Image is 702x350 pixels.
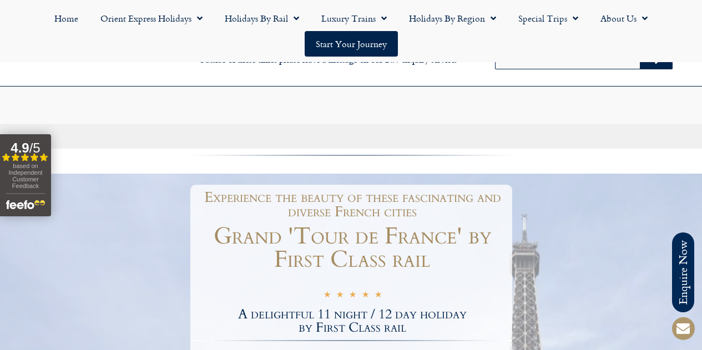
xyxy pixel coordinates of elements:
[6,6,696,57] nav: Menu
[199,190,507,219] h1: Experience the beauty of these fascinating and diverse French cities
[324,291,331,301] i: ★
[336,291,344,301] i: ★
[310,6,398,31] a: Luxury Trains
[375,291,382,301] i: ★
[193,308,512,334] h2: A delightful 11 night / 12 day holiday by First Class rail
[305,31,398,57] a: Start your Journey
[214,6,310,31] a: Holidays by Rail
[589,6,659,31] a: About Us
[89,6,214,31] a: Orient Express Holidays
[507,6,589,31] a: Special Trips
[398,6,507,31] a: Holidays by Region
[349,291,356,301] i: ★
[43,6,89,31] a: Home
[193,225,512,271] h1: Grand 'Tour de France' by First Class rail
[324,290,382,301] div: 5/5
[362,291,369,301] i: ★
